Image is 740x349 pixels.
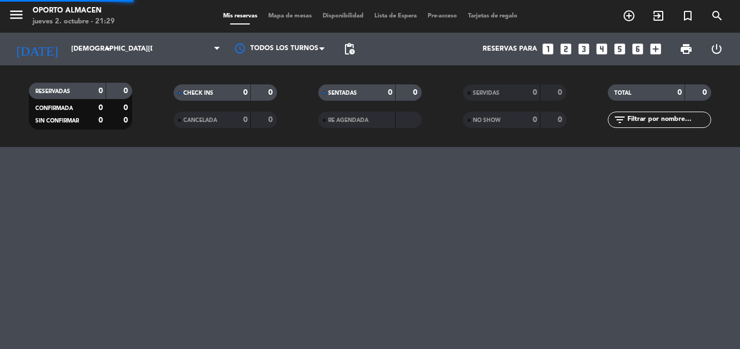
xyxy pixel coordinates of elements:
[35,89,70,94] span: RESERVADAS
[473,118,501,123] span: NO SHOW
[462,13,523,19] span: Tarjetas de regalo
[98,87,103,95] strong: 0
[652,9,665,22] i: exit_to_app
[317,13,369,19] span: Disponibilidad
[614,90,631,96] span: TOTAL
[626,114,711,126] input: Filtrar por nombre...
[33,16,115,27] div: jueves 2. octubre - 21:29
[677,89,682,96] strong: 0
[413,89,420,96] strong: 0
[33,5,115,16] div: Oporto Almacen
[649,42,663,56] i: add_box
[8,37,66,61] i: [DATE]
[35,106,73,111] span: CONFIRMADA
[711,9,724,22] i: search
[702,89,709,96] strong: 0
[35,118,79,124] span: SIN CONFIRMAR
[631,42,645,56] i: looks_6
[243,116,248,124] strong: 0
[124,117,130,124] strong: 0
[680,42,693,56] span: print
[268,89,275,96] strong: 0
[263,13,317,19] span: Mapa de mesas
[613,42,627,56] i: looks_5
[98,117,103,124] strong: 0
[388,89,392,96] strong: 0
[124,87,130,95] strong: 0
[681,9,694,22] i: turned_in_not
[701,33,732,65] div: LOG OUT
[559,42,573,56] i: looks_two
[558,89,564,96] strong: 0
[218,13,263,19] span: Mis reservas
[268,116,275,124] strong: 0
[595,42,609,56] i: looks_4
[577,42,591,56] i: looks_3
[8,7,24,23] i: menu
[422,13,462,19] span: Pre-acceso
[101,42,114,56] i: arrow_drop_down
[369,13,422,19] span: Lista de Espera
[622,9,636,22] i: add_circle_outline
[613,113,626,126] i: filter_list
[473,90,499,96] span: SERVIDAS
[533,89,537,96] strong: 0
[183,90,213,96] span: CHECK INS
[243,89,248,96] strong: 0
[183,118,217,123] span: CANCELADA
[483,45,537,53] span: Reservas para
[328,118,368,123] span: RE AGENDADA
[328,90,357,96] span: SENTADAS
[558,116,564,124] strong: 0
[8,7,24,27] button: menu
[541,42,555,56] i: looks_one
[98,104,103,112] strong: 0
[343,42,356,56] span: pending_actions
[533,116,537,124] strong: 0
[124,104,130,112] strong: 0
[710,42,723,56] i: power_settings_new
